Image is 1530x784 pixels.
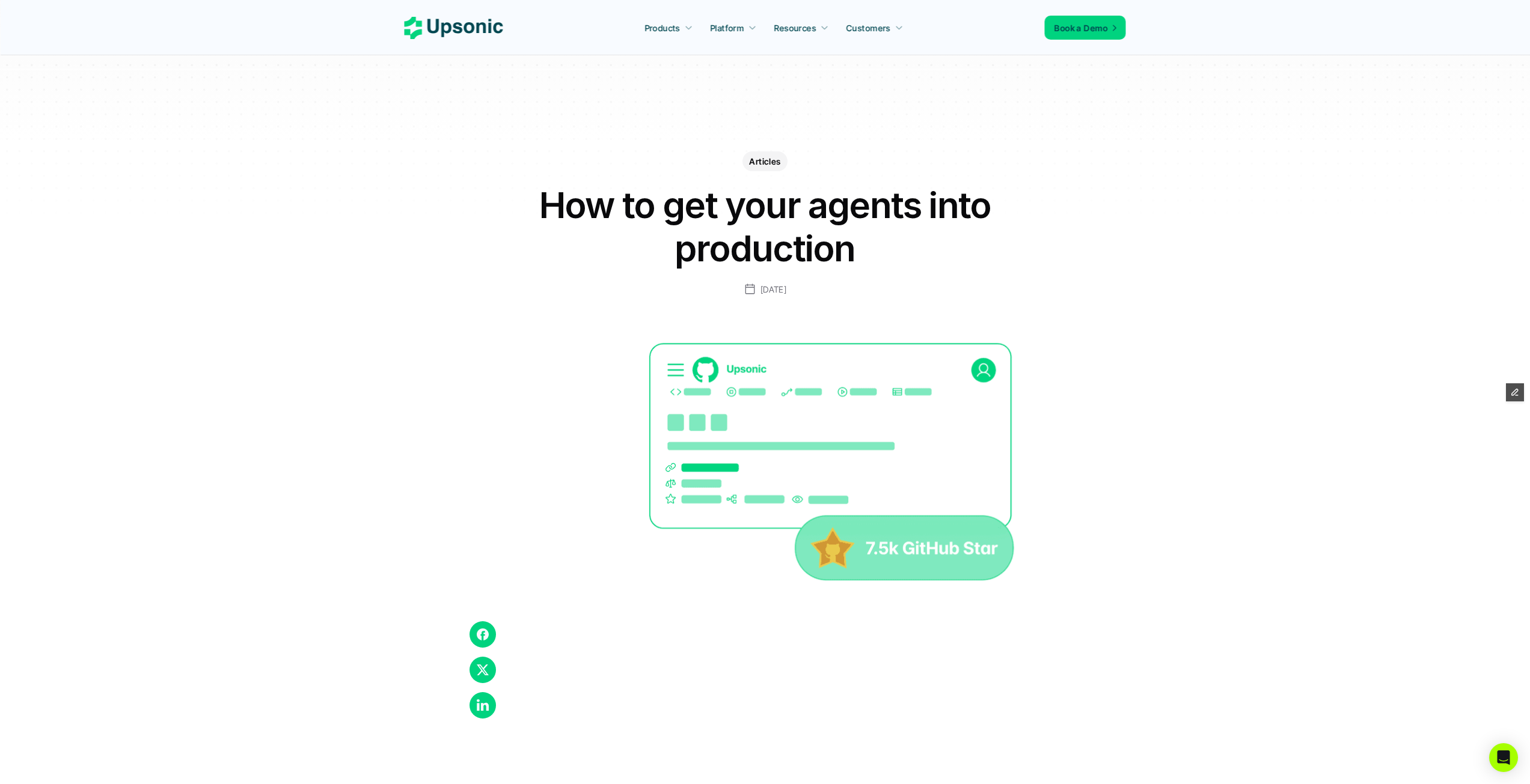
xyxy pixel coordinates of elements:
[637,17,700,38] a: Products
[1506,383,1524,401] button: Edit Framer Content
[644,22,680,34] p: Products
[846,22,891,34] p: Customers
[760,282,786,297] p: [DATE]
[525,183,1006,270] h1: How to get your agents into production
[774,22,816,34] p: Resources
[710,22,744,34] p: Platform
[1489,743,1518,772] div: Open Intercom Messenger
[1054,23,1108,33] span: Book a Demo
[749,155,780,168] p: Articles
